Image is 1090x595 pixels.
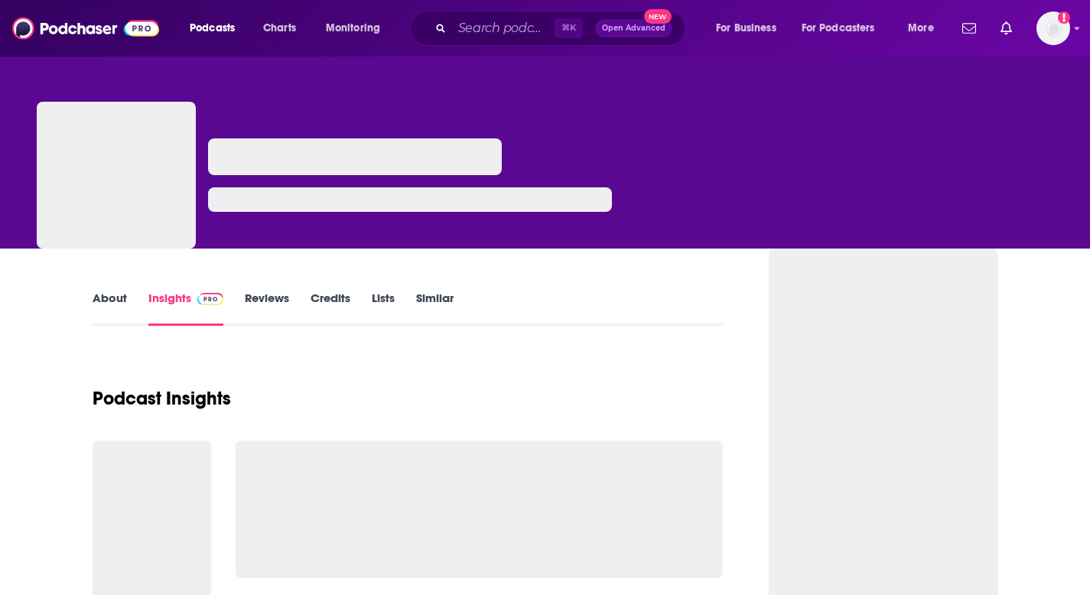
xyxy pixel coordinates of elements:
[315,16,400,41] button: open menu
[253,16,305,41] a: Charts
[425,11,700,46] div: Search podcasts, credits, & more...
[179,16,255,41] button: open menu
[148,291,224,326] a: InsightsPodchaser Pro
[326,18,380,39] span: Monitoring
[1036,11,1070,45] span: Logged in as megcassidy
[12,14,159,43] img: Podchaser - Follow, Share and Rate Podcasts
[705,16,796,41] button: open menu
[716,18,776,39] span: For Business
[994,15,1018,41] a: Show notifications dropdown
[311,291,350,326] a: Credits
[93,387,231,410] h1: Podcast Insights
[595,19,672,37] button: Open AdvancedNew
[1058,11,1070,24] svg: Add a profile image
[190,18,235,39] span: Podcasts
[792,16,897,41] button: open menu
[956,15,982,41] a: Show notifications dropdown
[197,293,224,305] img: Podchaser Pro
[602,24,665,32] span: Open Advanced
[802,18,875,39] span: For Podcasters
[372,291,395,326] a: Lists
[245,291,289,326] a: Reviews
[93,291,127,326] a: About
[263,18,296,39] span: Charts
[1036,11,1070,45] button: Show profile menu
[416,291,454,326] a: Similar
[644,9,672,24] span: New
[1036,11,1070,45] img: User Profile
[555,18,583,38] span: ⌘ K
[452,16,555,41] input: Search podcasts, credits, & more...
[897,16,953,41] button: open menu
[908,18,934,39] span: More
